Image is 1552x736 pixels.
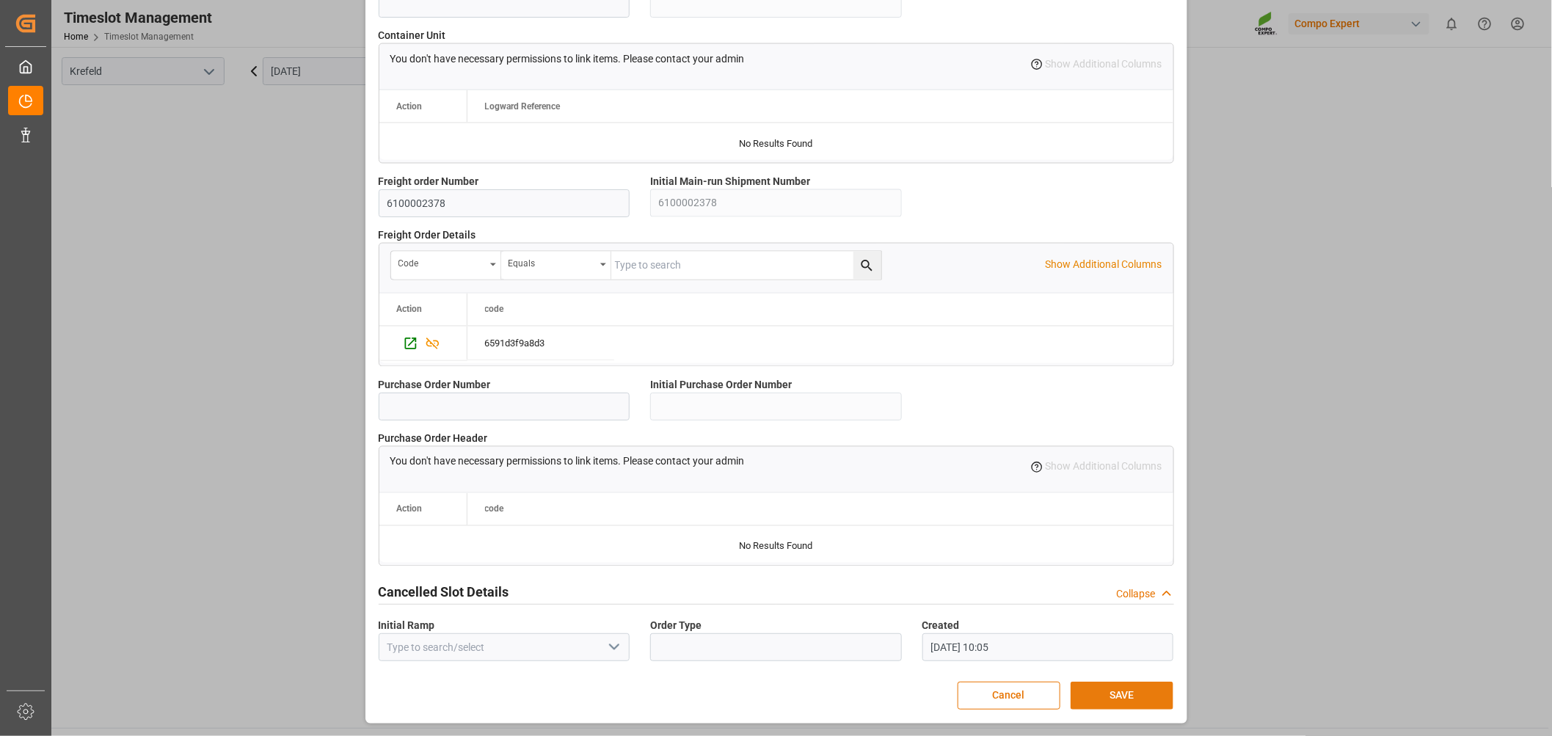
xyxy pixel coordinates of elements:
[379,582,509,602] h2: Cancelled Slot Details
[1071,682,1173,710] button: SAVE
[922,633,1174,661] input: DD.MM.YYYY HH:MM
[397,101,423,112] div: Action
[611,252,881,280] input: Type to search
[390,51,745,67] p: You don't have necessary permissions to link items. Please contact your admin
[379,174,479,189] span: Freight order Number
[379,633,630,661] input: Type to search/select
[853,252,881,280] button: search button
[467,327,614,360] div: 6591d3f9a8d3
[379,618,435,633] span: Initial Ramp
[397,305,423,315] div: Action
[922,618,960,633] span: Created
[650,174,810,189] span: Initial Main-run Shipment Number
[485,305,504,315] span: code
[397,504,423,514] div: Action
[379,327,467,361] div: Press SPACE to select this row.
[379,377,491,393] span: Purchase Order Number
[398,254,485,271] div: code
[1117,586,1156,602] div: Collapse
[379,28,446,43] span: Container Unit
[958,682,1060,710] button: Cancel
[485,101,561,112] span: Logward Reference
[1046,258,1162,273] p: Show Additional Columns
[602,636,624,659] button: open menu
[391,252,501,280] button: open menu
[467,327,614,361] div: Press SPACE to select this row.
[501,252,611,280] button: open menu
[379,227,476,243] span: Freight Order Details
[390,454,745,470] p: You don't have necessary permissions to link items. Please contact your admin
[379,431,488,446] span: Purchase Order Header
[650,618,702,633] span: Order Type
[509,254,595,271] div: Equals
[650,377,792,393] span: Initial Purchase Order Number
[485,504,504,514] span: code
